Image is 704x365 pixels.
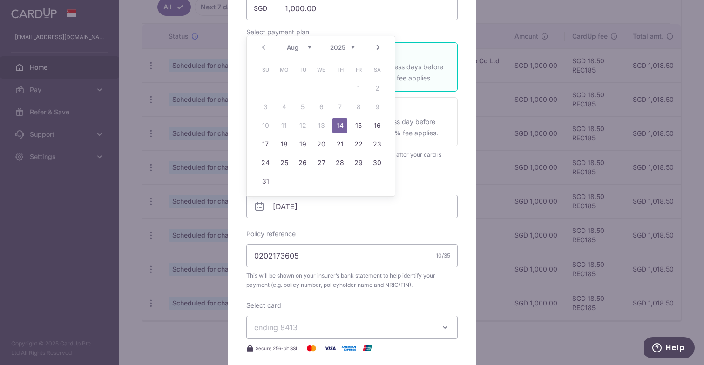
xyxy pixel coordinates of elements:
span: Monday [277,62,291,77]
span: SGD [254,4,278,13]
label: Policy reference [246,229,296,239]
span: Friday [351,62,366,77]
a: 17 [258,137,273,152]
iframe: Opens a widget where you can find more information [644,337,695,360]
span: Saturday [370,62,385,77]
label: Select card [246,301,281,310]
a: 30 [370,155,385,170]
a: 20 [314,137,329,152]
a: 16 [370,118,385,133]
span: Wednesday [314,62,329,77]
img: Mastercard [302,343,321,354]
a: 22 [351,137,366,152]
a: 14 [332,118,347,133]
div: 10/35 [436,251,450,260]
a: 19 [295,137,310,152]
a: 31 [258,174,273,189]
a: 28 [332,155,347,170]
span: ending 8413 [254,323,298,332]
img: American Express [339,343,358,354]
a: 27 [314,155,329,170]
button: ending 8413 [246,316,458,339]
input: DD / MM / YYYY [246,195,458,218]
a: 24 [258,155,273,170]
a: Next [372,42,384,53]
span: Tuesday [295,62,310,77]
a: 18 [277,137,291,152]
span: Sunday [258,62,273,77]
a: 29 [351,155,366,170]
a: 23 [370,137,385,152]
span: Thursday [332,62,347,77]
label: Select payment plan [246,27,309,37]
a: 15 [351,118,366,133]
span: Secure 256-bit SSL [256,345,298,352]
a: 25 [277,155,291,170]
a: 21 [332,137,347,152]
img: UnionPay [358,343,377,354]
a: 26 [295,155,310,170]
img: Visa [321,343,339,354]
span: This will be shown on your insurer’s bank statement to help identify your payment (e.g. policy nu... [246,271,458,290]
